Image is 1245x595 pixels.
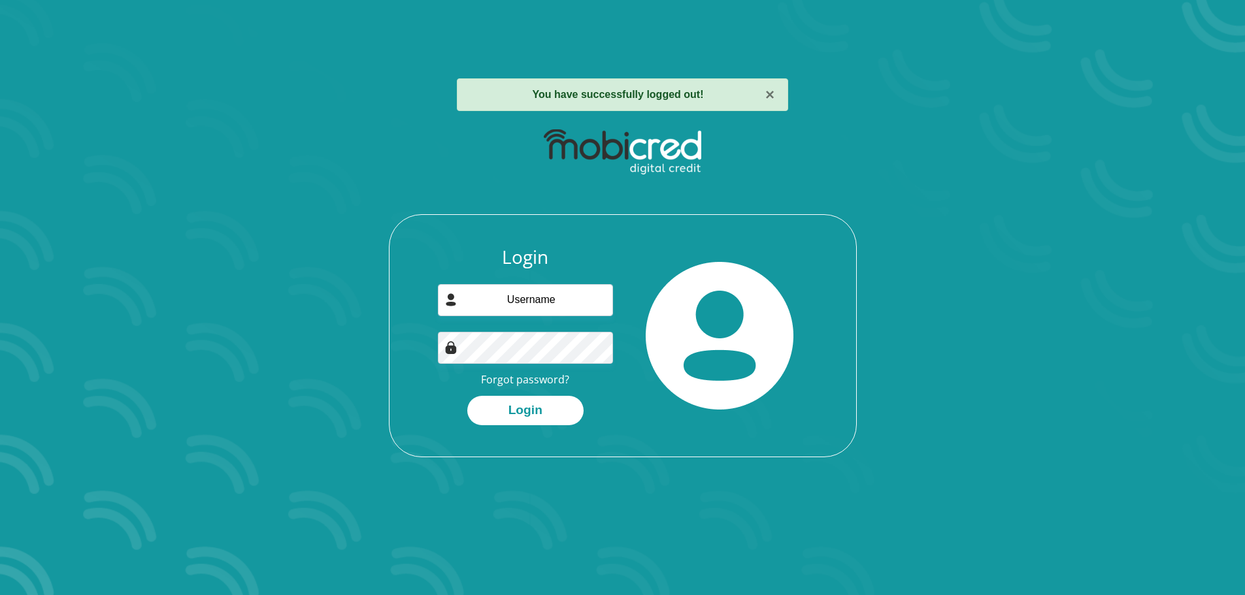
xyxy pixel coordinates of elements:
[444,293,457,306] img: user-icon image
[438,284,613,316] input: Username
[544,129,701,175] img: mobicred logo
[481,372,569,387] a: Forgot password?
[467,396,584,425] button: Login
[438,246,613,268] h3: Login
[765,87,774,103] button: ×
[533,89,704,100] strong: You have successfully logged out!
[444,341,457,354] img: Image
